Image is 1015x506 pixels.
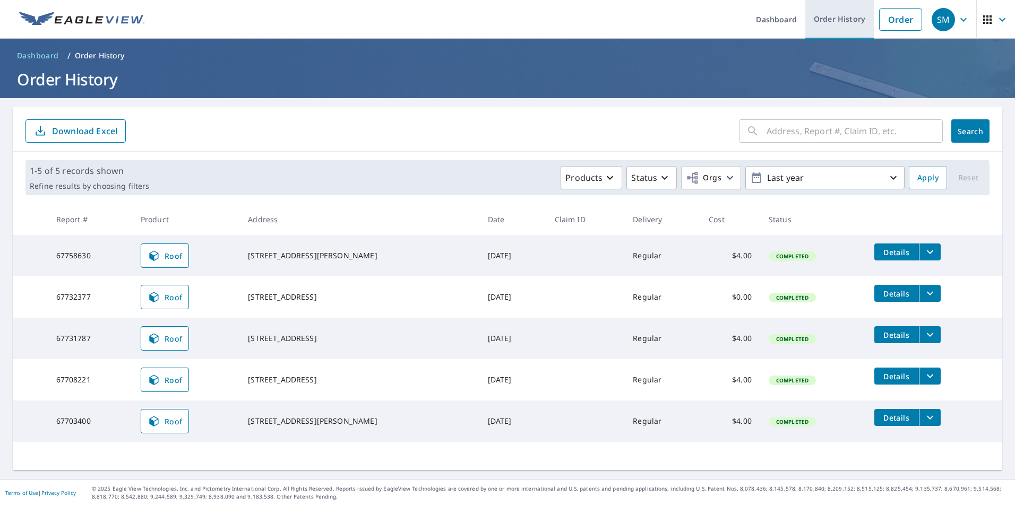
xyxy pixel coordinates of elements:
td: [DATE] [479,235,546,276]
p: Download Excel [52,125,117,137]
span: Orgs [686,171,721,185]
th: Delivery [624,204,700,235]
span: Details [881,289,913,299]
a: Terms of Use [5,489,38,496]
span: Completed [770,294,815,301]
p: © 2025 Eagle View Technologies, Inc. and Pictometry International Corp. All Rights Reserved. Repo... [92,485,1010,501]
th: Product [132,204,240,235]
p: Refine results by choosing filters [30,181,149,191]
td: 67758630 [48,235,132,276]
span: Dashboard [17,50,59,61]
p: | [5,490,76,496]
button: filesDropdownBtn-67731787 [919,326,941,343]
button: detailsBtn-67732377 [874,285,919,302]
button: Apply [909,166,947,189]
a: Roof [141,368,190,392]
span: Roof [148,415,183,428]
p: Last year [763,169,887,187]
th: Cost [700,204,760,235]
a: Roof [141,326,190,351]
button: Orgs [681,166,741,189]
td: 67703400 [48,400,132,442]
button: detailsBtn-67731787 [874,326,919,343]
button: Status [626,166,677,189]
span: Details [881,413,913,423]
th: Date [479,204,546,235]
div: [STREET_ADDRESS][PERSON_NAME] [248,250,470,261]
button: Search [951,119,990,143]
td: 67732377 [48,276,132,318]
td: $4.00 [700,318,760,359]
td: [DATE] [479,359,546,400]
p: Status [631,171,657,184]
p: Order History [75,50,125,61]
td: [DATE] [479,400,546,442]
span: Details [881,371,913,381]
button: filesDropdownBtn-67708221 [919,368,941,385]
td: $4.00 [700,400,760,442]
span: Roof [148,332,183,345]
h1: Order History [13,68,1002,90]
td: Regular [624,235,700,276]
span: Completed [770,377,815,384]
button: Products [561,166,622,189]
td: Regular [624,359,700,400]
button: filesDropdownBtn-67758630 [919,243,941,260]
span: Completed [770,335,815,343]
div: [STREET_ADDRESS] [248,292,470,302]
button: filesDropdownBtn-67732377 [919,285,941,302]
div: [STREET_ADDRESS][PERSON_NAME] [248,416,470,426]
input: Address, Report #, Claim ID, etc. [767,116,943,146]
span: Details [881,330,913,340]
div: [STREET_ADDRESS] [248,374,470,385]
td: 67708221 [48,359,132,400]
p: 1-5 of 5 records shown [30,164,149,177]
img: EV Logo [19,12,144,28]
span: Roof [148,291,183,303]
a: Roof [141,243,190,268]
a: Privacy Policy [41,489,76,496]
span: Roof [148,373,183,386]
a: Dashboard [13,47,63,64]
nav: breadcrumb [13,47,1002,64]
th: Address [239,204,479,235]
td: Regular [624,276,700,318]
button: filesDropdownBtn-67703400 [919,409,941,426]
button: Last year [745,166,905,189]
span: Search [960,126,981,136]
td: 67731787 [48,318,132,359]
div: SM [932,8,955,31]
td: Regular [624,318,700,359]
button: detailsBtn-67708221 [874,368,919,385]
a: Order [879,8,922,31]
td: $4.00 [700,235,760,276]
span: Details [881,247,913,257]
li: / [67,49,71,62]
th: Report # [48,204,132,235]
span: Roof [148,249,183,262]
span: Completed [770,418,815,425]
button: detailsBtn-67758630 [874,243,919,260]
button: Download Excel [25,119,126,143]
td: Regular [624,400,700,442]
th: Claim ID [546,204,625,235]
p: Products [565,171,603,184]
th: Status [760,204,866,235]
button: detailsBtn-67703400 [874,409,919,426]
span: Apply [917,171,939,185]
td: $4.00 [700,359,760,400]
td: $0.00 [700,276,760,318]
span: Completed [770,252,815,260]
div: [STREET_ADDRESS] [248,333,470,344]
a: Roof [141,285,190,309]
a: Roof [141,409,190,433]
td: [DATE] [479,276,546,318]
td: [DATE] [479,318,546,359]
